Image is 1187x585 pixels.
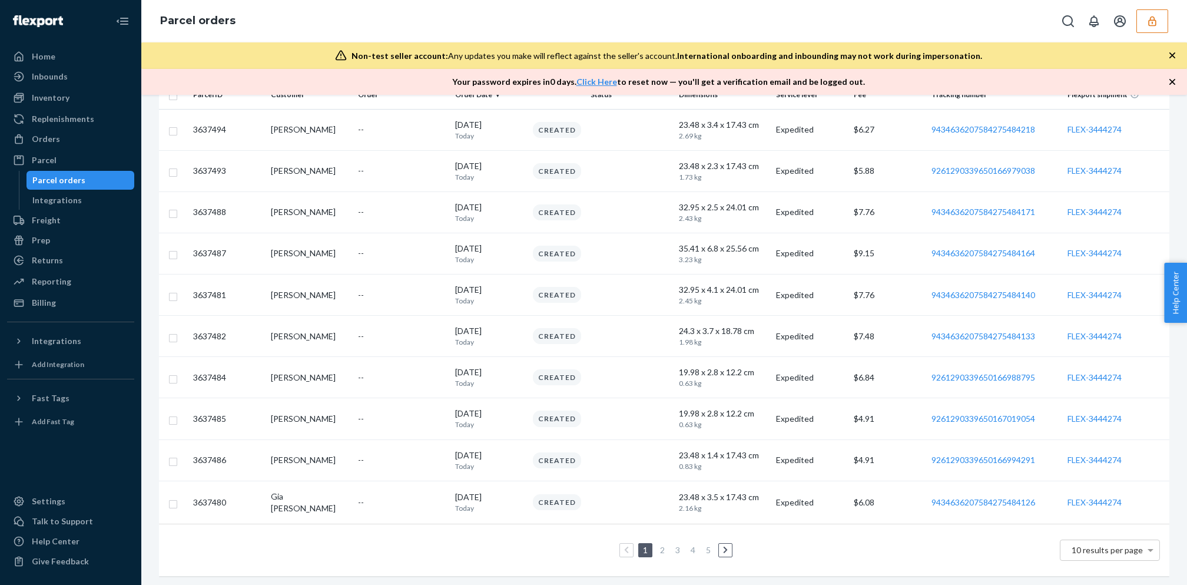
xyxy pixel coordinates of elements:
[32,335,81,347] div: Integrations
[358,206,446,218] div: --
[1164,263,1187,323] span: Help Center
[455,284,523,296] p: [DATE]
[1067,166,1122,176] a: FLEX-3444274
[32,359,84,369] div: Add Integration
[533,122,581,138] div: Created
[1072,545,1143,555] span: 10 results per page
[455,461,523,471] p: Today
[7,389,134,408] button: Fast Tags
[854,330,922,342] p: $ 7.48
[688,545,698,555] a: Page 4
[679,419,731,429] p: 0.63 kg
[26,191,135,210] a: Integrations
[271,454,349,466] div: [PERSON_NAME]
[32,133,60,145] div: Orders
[271,165,349,177] div: [PERSON_NAME]
[576,77,617,87] a: Click Here
[455,296,523,306] p: Today
[455,450,523,461] p: [DATE]
[455,119,523,131] p: [DATE]
[271,289,349,301] div: [PERSON_NAME]
[455,366,523,378] p: [DATE]
[533,246,581,262] div: Created
[927,81,1063,109] th: Tracking number
[533,494,581,510] div: Created
[455,325,523,337] p: [DATE]
[931,248,1035,258] a: 9434636207584275484164
[358,330,446,342] div: --
[455,491,523,503] p: [DATE]
[679,284,767,296] div: 32.95 x 4.1 x 24.01 cm
[776,247,844,259] p: Expedited
[193,372,261,384] p: 3637484
[455,337,523,347] p: Today
[7,130,134,148] a: Orders
[26,171,135,190] a: Parcel orders
[679,119,767,131] div: 23.48 x 3.4 x 17.43 cm
[188,81,266,109] th: Parcel ID
[271,124,349,135] div: [PERSON_NAME]
[641,545,650,555] a: Page 1 is your current page
[32,234,50,246] div: Prep
[1108,9,1132,33] button: Open account menu
[673,545,682,555] a: Page 3
[1067,497,1122,507] a: FLEX-3444274
[776,330,844,342] p: Expedited
[271,206,349,218] div: [PERSON_NAME]
[931,414,1035,424] a: 9261290339650167019054
[271,413,349,425] div: [PERSON_NAME]
[679,325,767,337] div: 24.3 x 3.7 x 18.78 cm
[32,154,57,166] div: Parcel
[658,545,667,555] a: Page 2
[32,515,93,527] div: Talk to Support
[455,419,523,429] p: Today
[7,67,134,86] a: Inbounds
[32,392,69,404] div: Fast Tags
[455,255,523,265] p: Today
[358,247,446,259] div: --
[1067,248,1122,258] a: FLEX-3444274
[679,461,731,471] p: 0.83 kg
[13,15,63,27] img: Flexport logo
[704,545,713,555] a: Page 5
[679,378,731,388] p: 0.63 kg
[533,163,581,179] div: Created
[455,378,523,388] p: Today
[32,194,82,206] div: Integrations
[679,243,767,255] div: 35.41 x 6.8 x 25.56 cm
[1067,207,1122,217] a: FLEX-3444274
[193,289,261,301] p: 3637481
[849,81,927,109] th: Fee
[7,492,134,511] a: Settings
[32,71,68,82] div: Inbounds
[358,124,446,135] div: --
[679,450,767,461] div: 23.48 x 1.4 x 17.43 cm
[776,372,844,384] p: Expedited
[271,330,349,342] div: [PERSON_NAME]
[455,172,523,182] p: Today
[854,497,922,508] p: $ 6.08
[533,411,581,427] div: Created
[771,81,849,109] th: Service level
[32,214,61,226] div: Freight
[7,355,134,374] a: Add Integration
[455,243,523,255] p: [DATE]
[193,497,261,508] p: 3637480
[352,51,448,61] span: Non-test seller account:
[358,497,446,508] div: --
[271,491,349,514] div: Gia [PERSON_NAME]
[674,81,771,109] th: Dimensions
[1067,372,1122,382] a: FLEX-3444274
[32,51,55,62] div: Home
[854,454,922,466] p: $ 4.91
[7,251,134,270] a: Returns
[111,9,134,33] button: Close Navigation
[931,455,1035,465] a: 9261290339650166994291
[1067,414,1122,424] a: FLEX-3444274
[7,88,134,107] a: Inventory
[931,372,1035,382] a: 9261290339650166988795
[358,454,446,466] div: --
[679,213,731,223] p: 2.43 kg
[679,160,767,172] div: 23.48 x 2.3 x 17.43 cm
[854,289,922,301] p: $ 7.76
